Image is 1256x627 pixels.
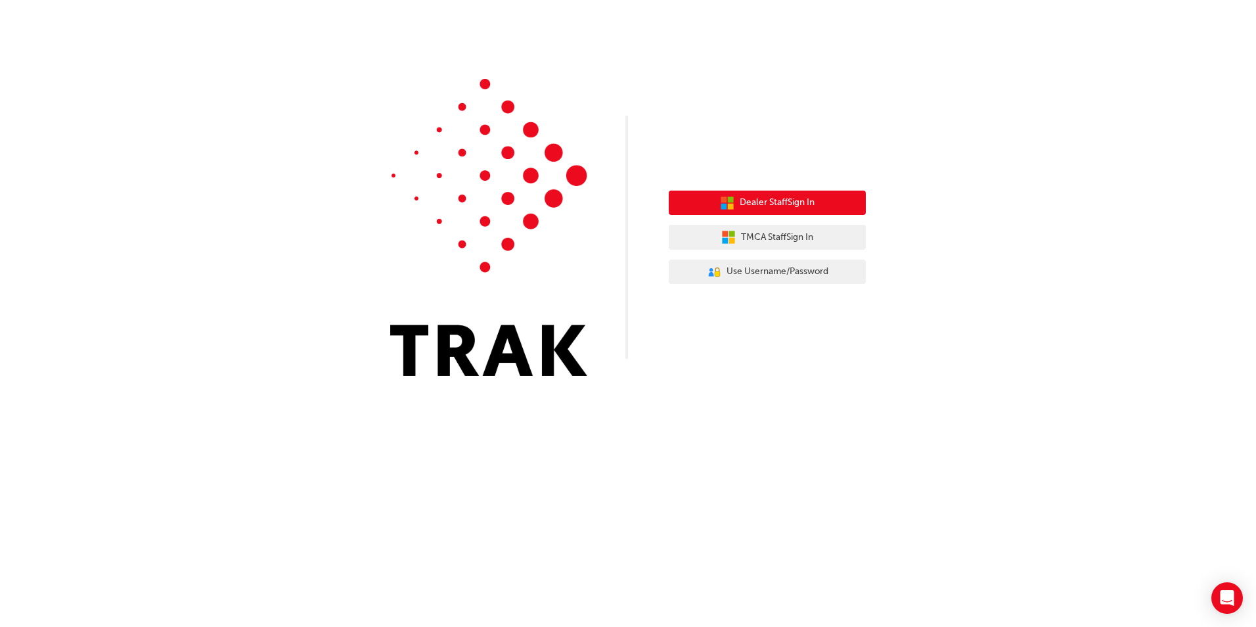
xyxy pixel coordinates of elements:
[390,79,587,376] img: Trak
[669,191,866,216] button: Dealer StaffSign In
[741,230,813,245] span: TMCA Staff Sign In
[727,264,828,279] span: Use Username/Password
[740,195,815,210] span: Dealer Staff Sign In
[669,225,866,250] button: TMCA StaffSign In
[669,260,866,285] button: Use Username/Password
[1211,582,1243,614] div: Open Intercom Messenger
